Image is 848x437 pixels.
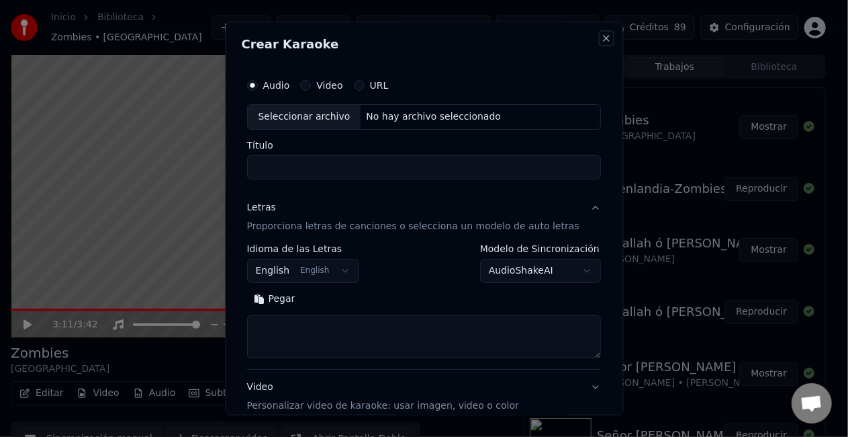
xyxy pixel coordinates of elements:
p: Proporciona letras de canciones o selecciona un modelo de auto letras [247,220,579,233]
div: Letras [247,201,276,214]
label: Video [317,81,343,91]
label: Audio [263,81,290,91]
p: Personalizar video de karaoke: usar imagen, video o color [247,399,519,413]
label: Idioma de las Letras [247,244,360,253]
label: Título [247,141,601,150]
h2: Crear Karaoke [242,39,606,51]
button: LetrasProporciona letras de canciones o selecciona un modelo de auto letras [247,190,601,244]
label: Modelo de Sincronización [480,244,601,253]
div: Video [247,381,519,413]
div: Seleccionar archivo [248,106,361,130]
div: No hay archivo seleccionado [361,111,507,124]
button: Pegar [247,288,302,310]
button: VideoPersonalizar video de karaoke: usar imagen, video o color [247,370,601,424]
div: LetrasProporciona letras de canciones o selecciona un modelo de auto letras [247,244,601,369]
label: URL [370,81,389,91]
